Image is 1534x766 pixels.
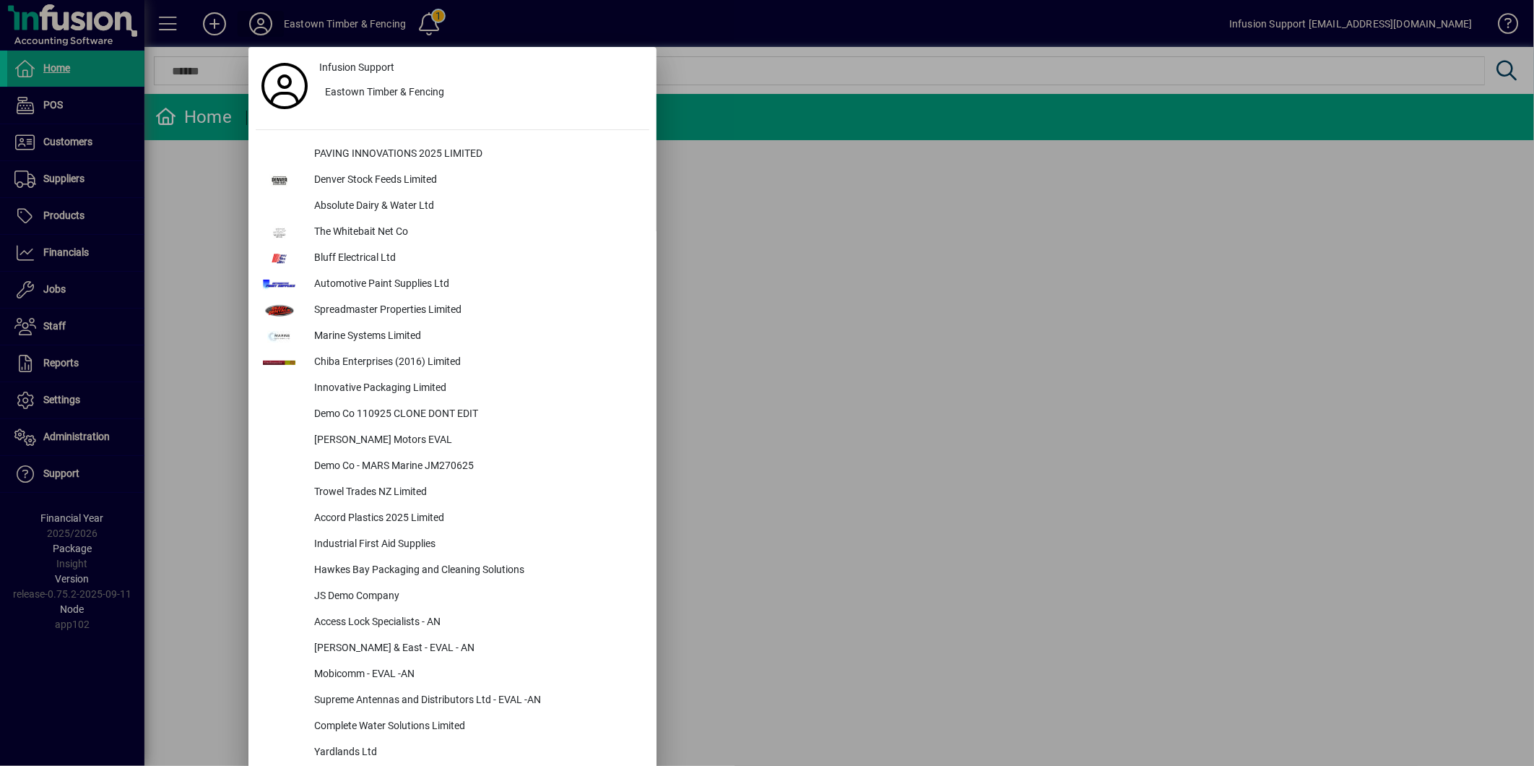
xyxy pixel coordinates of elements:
[256,298,649,324] button: Spreadmaster Properties Limited
[256,662,649,688] button: Mobicomm - EVAL -AN
[303,454,649,480] div: Demo Co - MARS Marine JM270625
[303,480,649,506] div: Trowel Trades NZ Limited
[303,740,649,766] div: Yardlands Ltd
[256,714,649,740] button: Complete Water Solutions Limited
[256,636,649,662] button: [PERSON_NAME] & East - EVAL - AN
[303,402,649,428] div: Demo Co 110925 CLONE DONT EDIT
[256,402,649,428] button: Demo Co 110925 CLONE DONT EDIT
[256,350,649,376] button: Chiba Enterprises (2016) Limited
[256,220,649,246] button: The Whitebait Net Co
[256,246,649,272] button: Bluff Electrical Ltd
[303,324,649,350] div: Marine Systems Limited
[256,688,649,714] button: Supreme Antennas and Distributors Ltd - EVAL -AN
[303,688,649,714] div: Supreme Antennas and Distributors Ltd - EVAL -AN
[256,73,313,99] a: Profile
[256,142,649,168] button: PAVING INNOVATIONS 2025 LIMITED
[256,610,649,636] button: Access Lock Specialists - AN
[256,272,649,298] button: Automotive Paint Supplies Ltd
[303,246,649,272] div: Bluff Electrical Ltd
[256,584,649,610] button: JS Demo Company
[256,480,649,506] button: Trowel Trades NZ Limited
[303,298,649,324] div: Spreadmaster Properties Limited
[256,194,649,220] button: Absolute Dairy & Water Ltd
[303,532,649,558] div: Industrial First Aid Supplies
[256,428,649,454] button: [PERSON_NAME] Motors EVAL
[303,584,649,610] div: JS Demo Company
[256,506,649,532] button: Accord Plastics 2025 Limited
[303,714,649,740] div: Complete Water Solutions Limited
[303,272,649,298] div: Automotive Paint Supplies Ltd
[256,740,649,766] button: Yardlands Ltd
[303,428,649,454] div: [PERSON_NAME] Motors EVAL
[256,376,649,402] button: Innovative Packaging Limited
[303,636,649,662] div: [PERSON_NAME] & East - EVAL - AN
[303,558,649,584] div: Hawkes Bay Packaging and Cleaning Solutions
[313,80,649,106] button: Eastown Timber & Fencing
[303,350,649,376] div: Chiba Enterprises (2016) Limited
[303,168,649,194] div: Denver Stock Feeds Limited
[256,558,649,584] button: Hawkes Bay Packaging and Cleaning Solutions
[256,168,649,194] button: Denver Stock Feeds Limited
[303,662,649,688] div: Mobicomm - EVAL -AN
[303,142,649,168] div: PAVING INNOVATIONS 2025 LIMITED
[303,506,649,532] div: Accord Plastics 2025 Limited
[256,324,649,350] button: Marine Systems Limited
[313,54,649,80] a: Infusion Support
[303,376,649,402] div: Innovative Packaging Limited
[303,194,649,220] div: Absolute Dairy & Water Ltd
[303,220,649,246] div: The Whitebait Net Co
[319,60,394,75] span: Infusion Support
[256,532,649,558] button: Industrial First Aid Supplies
[303,610,649,636] div: Access Lock Specialists - AN
[256,454,649,480] button: Demo Co - MARS Marine JM270625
